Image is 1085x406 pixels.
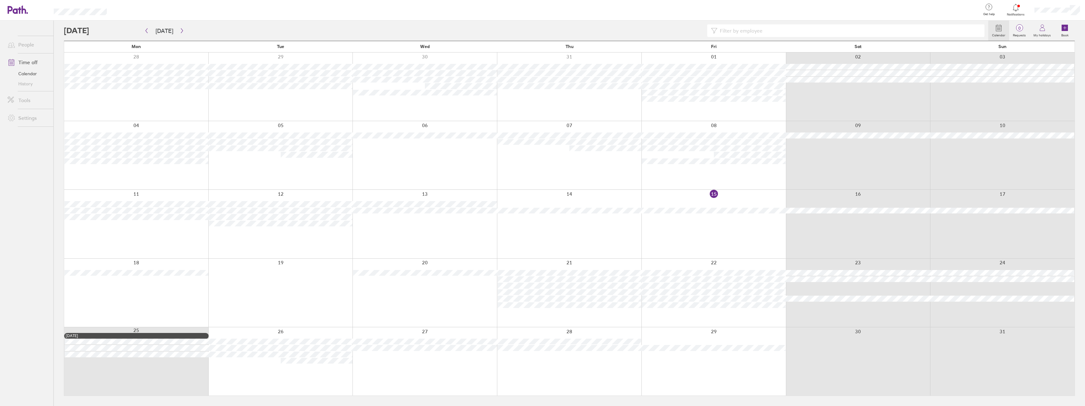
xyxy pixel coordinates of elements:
[3,112,53,124] a: Settings
[3,94,53,107] a: Tools
[277,44,284,49] span: Tue
[1055,21,1075,41] a: Book
[132,44,141,49] span: Mon
[1009,21,1030,41] a: 0Requests
[988,21,1009,41] a: Calendar
[998,44,1007,49] span: Sun
[566,44,573,49] span: Thu
[3,56,53,69] a: Time off
[1057,32,1072,37] label: Book
[1006,3,1026,16] a: Notifications
[3,38,53,51] a: People
[150,26,178,36] button: [DATE]
[988,32,1009,37] label: Calendar
[1009,26,1030,31] span: 0
[66,334,207,338] div: [DATE]
[1009,32,1030,37] label: Requests
[3,79,53,89] a: History
[711,44,717,49] span: Fri
[420,44,430,49] span: Wed
[855,44,861,49] span: Sat
[1030,32,1055,37] label: My holidays
[717,25,981,37] input: Filter by employee
[1030,21,1055,41] a: My holidays
[979,12,999,16] span: Get help
[1006,13,1026,16] span: Notifications
[3,69,53,79] a: Calendar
